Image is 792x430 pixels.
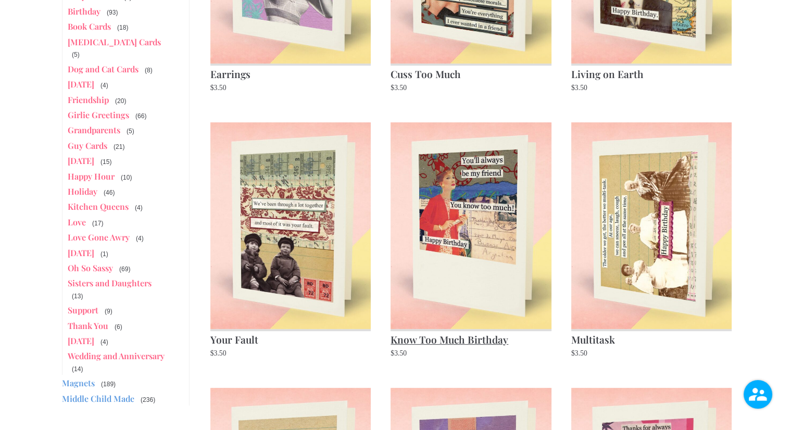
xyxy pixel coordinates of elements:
a: Grandparents [68,124,120,135]
a: Kitchen Queens [68,201,129,212]
img: Multitask [571,122,732,328]
bdi: 3.50 [391,84,407,92]
h2: Living on Earth [571,64,732,82]
span: (4) [134,203,144,212]
a: Happy Hour [68,171,115,182]
span: (46) [103,188,116,197]
a: Birthday [68,6,100,17]
a: Dog and Cat Cards [68,64,139,74]
span: (10) [120,173,133,182]
span: (20) [114,96,127,106]
span: (5) [125,127,135,136]
span: (69) [118,264,131,274]
span: $ [571,84,575,92]
a: Thank You [68,320,108,331]
a: [DATE] [68,79,94,90]
h2: Multitask [571,329,732,348]
img: user.png [744,380,772,409]
a: Magnets [62,377,95,388]
a: Oh So Sassy [68,262,113,273]
span: (66) [134,111,147,121]
span: $ [210,84,214,92]
span: (8) [144,66,154,75]
a: Friendship [68,94,109,105]
span: $ [391,349,394,357]
img: Your Fault [210,122,371,328]
span: (18) [116,23,129,32]
span: (1) [99,249,109,259]
span: (4) [135,234,145,243]
span: (93) [106,8,119,17]
bdi: 3.50 [571,84,587,92]
span: (9) [104,307,114,316]
a: [DATE] [68,247,94,258]
span: (5) [71,50,81,59]
span: (14) [71,364,84,374]
h2: Your Fault [210,329,371,348]
h2: Know Too Much Birthday [391,329,551,348]
span: (189) [100,380,117,389]
a: Wedding and Anniversary [68,350,165,361]
bdi: 3.50 [210,84,227,92]
span: $ [391,84,394,92]
bdi: 3.50 [210,349,227,357]
span: (4) [99,81,109,90]
a: Girlie Greetings [68,109,129,120]
a: Middle Child Made [62,393,134,404]
h2: Cuss Too Much [391,64,551,82]
a: Love [68,217,86,227]
span: (17) [91,219,104,228]
img: Know Too Much Birthday [391,122,551,328]
a: Support [68,305,98,315]
a: Love Gone Awry [68,232,130,243]
a: [DATE] [68,155,94,166]
a: Sisters and Daughters [68,277,152,288]
a: [MEDICAL_DATA] Cards [68,36,161,47]
a: [DATE] [68,335,94,346]
a: Book Cards [68,21,111,32]
a: Your Fault $3.50 [210,122,371,359]
a: Know Too Much Birthday $3.50 [391,122,551,359]
span: (236) [140,395,156,404]
span: (13) [71,292,84,301]
bdi: 3.50 [391,349,407,357]
a: Guy Cards [68,140,107,151]
a: Holiday [68,186,97,197]
span: (21) [112,142,125,151]
span: $ [571,349,575,357]
bdi: 3.50 [571,349,587,357]
span: (4) [99,337,109,347]
span: $ [210,349,214,357]
span: (6) [114,322,123,332]
a: Multitask $3.50 [571,122,732,359]
span: (15) [99,157,112,167]
h2: Earrings [210,64,371,82]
